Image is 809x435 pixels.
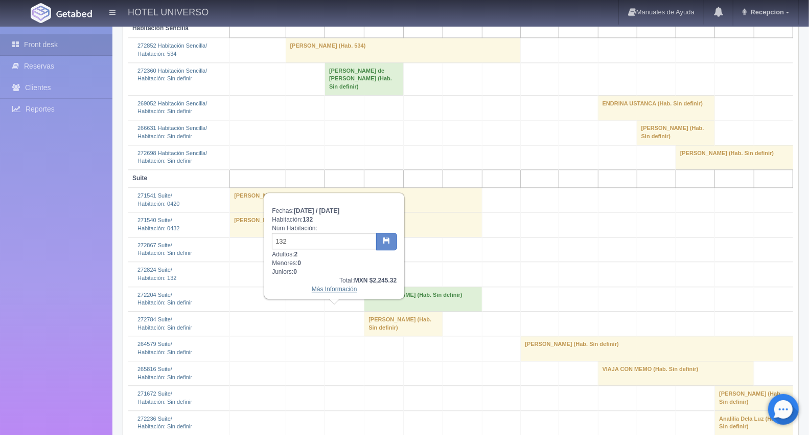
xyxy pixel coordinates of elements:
td: [PERSON_NAME] (Hab. 534) [286,38,521,62]
h4: HOTEL UNIVERSO [128,5,209,18]
img: Getabed [31,3,51,23]
img: Getabed [56,10,92,17]
b: 132 [303,216,313,223]
b: [DATE] / [DATE] [294,207,340,214]
td: [PERSON_NAME] (Hab. Sin definir) [521,336,793,361]
div: Fechas: Habitación: Núm Habitación: Adultos: Menores: Juniors: [265,193,404,299]
b: 2 [294,251,298,258]
a: 272236 Suite/Habitación: Sin definir [137,416,192,430]
td: [PERSON_NAME] (Hab. Sin definir) [364,287,482,311]
td: [PERSON_NAME] (Hab. Sin definir) [676,145,793,169]
td: VIAJA CON MEMO (Hab. Sin definir) [598,361,754,385]
div: Total: [272,276,397,285]
a: 272867 Suite/Habitación: Sin definir [137,242,192,256]
a: 264579 Suite/Habitación: Sin definir [137,341,192,355]
b: MXN $2,245.32 [354,277,397,284]
a: 272852 Habitación Sencilla/Habitación: 534 [137,42,207,57]
a: Más Información [312,286,357,293]
b: 0 [297,259,301,267]
td: Analilia Dela Luz (Hab. Sin definir) [715,410,793,435]
b: Suite [132,175,147,182]
td: [PERSON_NAME] (Hab. Sin definir) [364,312,443,336]
input: Sin definir [272,233,377,249]
td: [PERSON_NAME] (Hab. Sin definir) [637,120,715,145]
td: [PERSON_NAME] [PERSON_NAME] (Hab. 0432) [230,212,482,237]
a: 272360 Habitación Sencilla/Habitación: Sin definir [137,68,207,82]
b: Habitación Sencilla [132,25,189,32]
a: 272204 Suite/Habitación: Sin definir [137,292,192,306]
a: 266631 Habitación Sencilla/Habitación: Sin definir [137,125,207,139]
span: Recepcion [748,8,784,16]
td: [PERSON_NAME] [PERSON_NAME] (Hab. 0420) [230,187,482,212]
td: [PERSON_NAME] de [PERSON_NAME] (Hab. Sin definir) [325,62,404,95]
a: 271672 Suite/Habitación: Sin definir [137,390,192,405]
a: 269052 Habitación Sencilla/Habitación: Sin definir [137,100,207,115]
td: [PERSON_NAME] (Hab. Sin definir) [715,386,793,410]
a: 272824 Suite/Habitación: 132 [137,267,176,281]
a: 272784 Suite/Habitación: Sin definir [137,316,192,331]
a: 265816 Suite/Habitación: Sin definir [137,366,192,380]
a: 272698 Habitación Sencilla/Habitación: Sin definir [137,150,207,164]
td: ENDRINA USTANCA (Hab. Sin definir) [598,95,715,120]
a: 271540 Suite/Habitación: 0432 [137,217,180,231]
a: 271541 Suite/Habitación: 0420 [137,192,180,207]
b: 0 [293,268,297,275]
